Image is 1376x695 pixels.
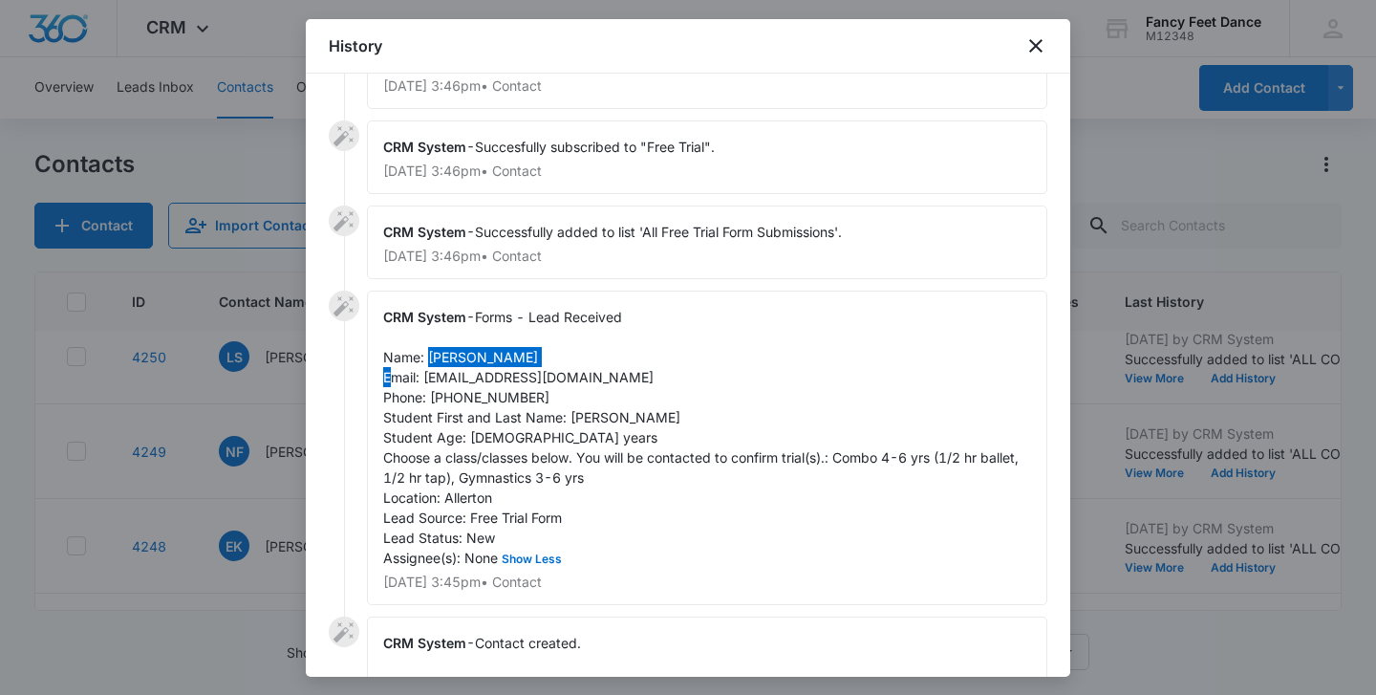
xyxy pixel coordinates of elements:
span: Forms - Lead Received Name: [PERSON_NAME] Email: [EMAIL_ADDRESS][DOMAIN_NAME] Phone: [PHONE_NUMBE... [383,309,1022,566]
span: Successfully added to list 'All Free Trial Form Submissions'. [475,224,842,240]
span: CRM System [383,309,466,325]
div: - [367,291,1047,605]
p: [DATE] 3:46pm • Contact [383,250,1031,263]
div: - [367,206,1047,279]
span: CRM System [383,224,466,240]
button: Show Less [498,554,566,565]
p: [DATE] 3:46pm • Contact [383,164,1031,178]
p: [DATE] 3:45pm • Contact [383,576,1031,589]
span: CRM System [383,139,466,155]
button: close [1024,34,1047,57]
div: - [367,120,1047,194]
h1: History [329,34,382,57]
p: [DATE] 3:46pm • Contact [383,79,1031,93]
span: CRM System [383,635,466,651]
span: Succesfully subscribed to "Free Trial". [475,139,715,155]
